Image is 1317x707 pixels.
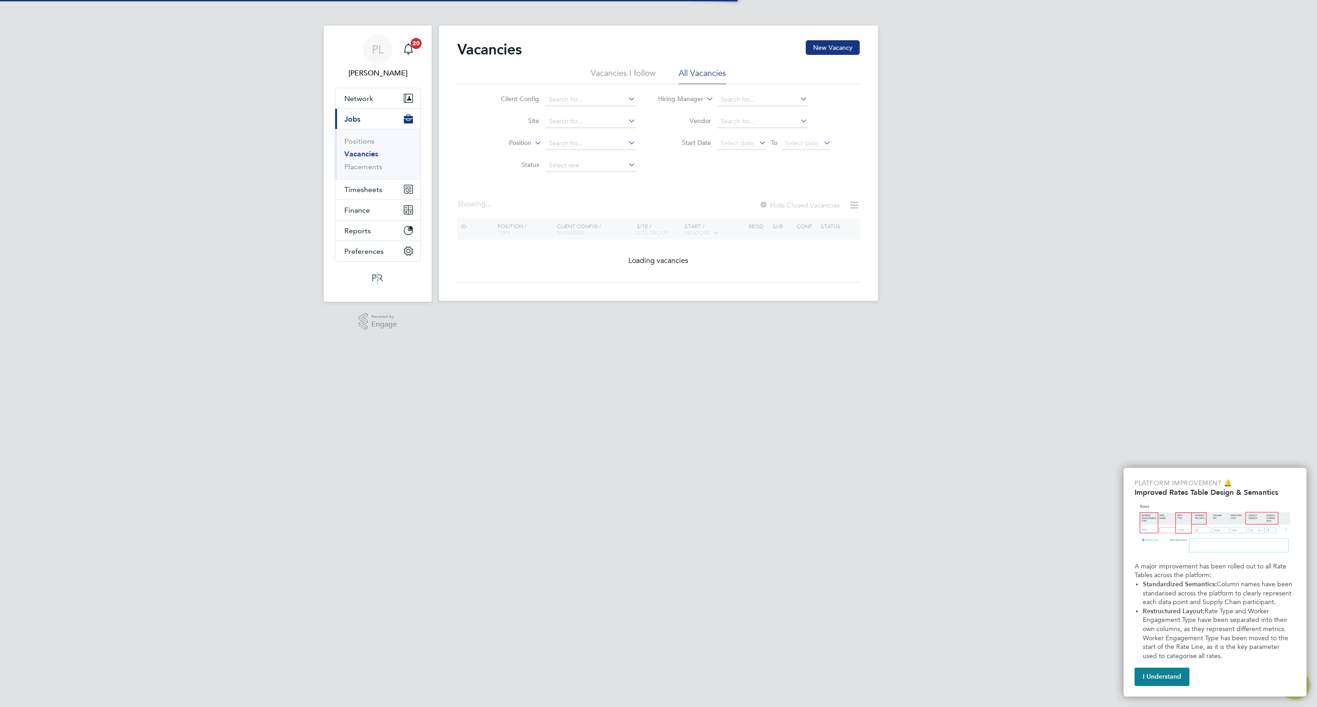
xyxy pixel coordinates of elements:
[1135,479,1296,488] p: Platform Improvement 🔔
[717,93,808,106] input: Search for...
[658,117,711,125] label: Vendor
[487,161,539,169] label: Status
[1135,668,1189,686] button: I Understand
[372,43,384,55] span: PL
[344,94,373,103] span: Network
[1143,607,1290,660] span: Rate Type and Worker Engagement Type have been separated into their own columns, as they represen...
[486,199,491,209] span: ...
[1143,607,1205,615] strong: Restructured Layout:
[344,150,378,158] a: Vacancies
[546,93,636,106] input: Search for...
[487,95,539,103] label: Client Config
[371,313,397,321] span: Powered by
[487,117,539,125] label: Site
[457,40,522,59] h2: Vacancies
[1135,488,1296,497] h2: Improved Rates Table Design & Semantics
[658,139,711,147] label: Start Date
[344,137,375,145] a: Positions
[344,247,384,256] span: Preferences
[324,26,432,302] nav: Main navigation
[1135,500,1296,558] img: Updated Rates Table Design & Semantics
[651,95,703,104] label: Hiring Manager
[371,321,397,328] span: Engage
[806,40,860,55] button: New Vacancy
[344,162,382,171] a: Placements
[344,206,370,214] span: Finance
[1124,468,1306,696] div: Improved Rate Table Semantics
[721,139,754,147] span: Select date
[344,226,371,235] span: Reports
[335,35,421,79] a: Go to account details
[1135,562,1296,580] p: A major improvement has been rolled out to all Rate Tables across the platform:
[785,139,818,147] span: Select date
[591,68,656,84] li: Vacancies I follow
[344,185,382,194] span: Timesheets
[411,38,422,49] span: 20
[717,115,808,128] input: Search for...
[479,139,531,148] label: Position
[546,137,636,150] input: Search for...
[369,271,386,285] img: psrsolutions-logo-retina.png
[335,271,421,285] a: Go to home page
[768,137,780,149] span: To
[759,201,840,209] label: Hide Closed Vacancies
[457,199,493,209] div: Showing
[1143,580,1294,606] span: Column names have been standarised across the platform to clearly represent each data point and S...
[344,115,360,123] span: Jobs
[335,68,421,79] span: Paul Ledingham
[546,159,636,172] input: Select one
[679,68,726,84] li: All Vacancies
[546,115,636,128] input: Search for...
[1143,580,1217,588] strong: Standardized Semantics:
